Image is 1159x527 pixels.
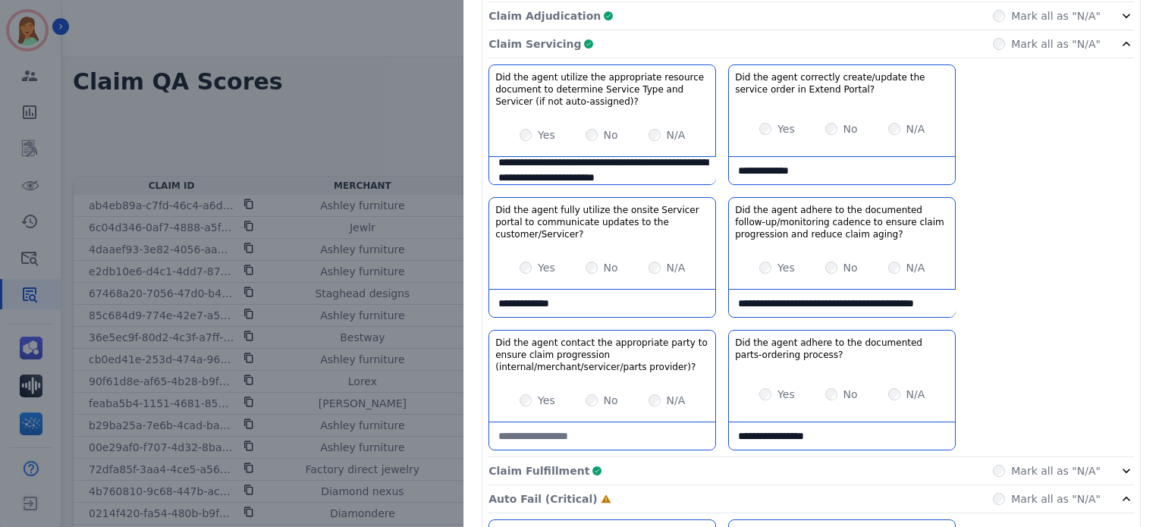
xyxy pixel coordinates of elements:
[667,127,686,143] label: N/A
[488,8,601,24] p: Claim Adjudication
[1011,36,1101,52] label: Mark all as "N/A"
[906,121,925,136] label: N/A
[777,121,795,136] label: Yes
[1011,463,1101,478] label: Mark all as "N/A"
[667,260,686,275] label: N/A
[735,337,949,361] h3: Did the agent adhere to the documented parts-ordering process?
[735,71,949,96] h3: Did the agent correctly create/update the service order in Extend Portal?
[777,387,795,402] label: Yes
[538,127,555,143] label: Yes
[495,337,709,373] h3: Did the agent contact the appropriate party to ensure claim progression (internal/merchant/servic...
[604,260,618,275] label: No
[1011,491,1101,507] label: Mark all as "N/A"
[843,387,858,402] label: No
[906,387,925,402] label: N/A
[488,36,581,52] p: Claim Servicing
[538,260,555,275] label: Yes
[495,204,709,240] h3: Did the agent fully utilize the onsite Servicer portal to communicate updates to the customer/Ser...
[495,71,709,108] h3: Did the agent utilize the appropriate resource document to determine Service Type and Servicer (i...
[1011,8,1101,24] label: Mark all as "N/A"
[777,260,795,275] label: Yes
[604,127,618,143] label: No
[488,463,589,478] p: Claim Fulfillment
[843,260,858,275] label: No
[843,121,858,136] label: No
[735,204,949,240] h3: Did the agent adhere to the documented follow-up/monitoring cadence to ensure claim progression a...
[667,393,686,408] label: N/A
[488,491,597,507] p: Auto Fail (Critical)
[538,393,555,408] label: Yes
[906,260,925,275] label: N/A
[604,393,618,408] label: No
